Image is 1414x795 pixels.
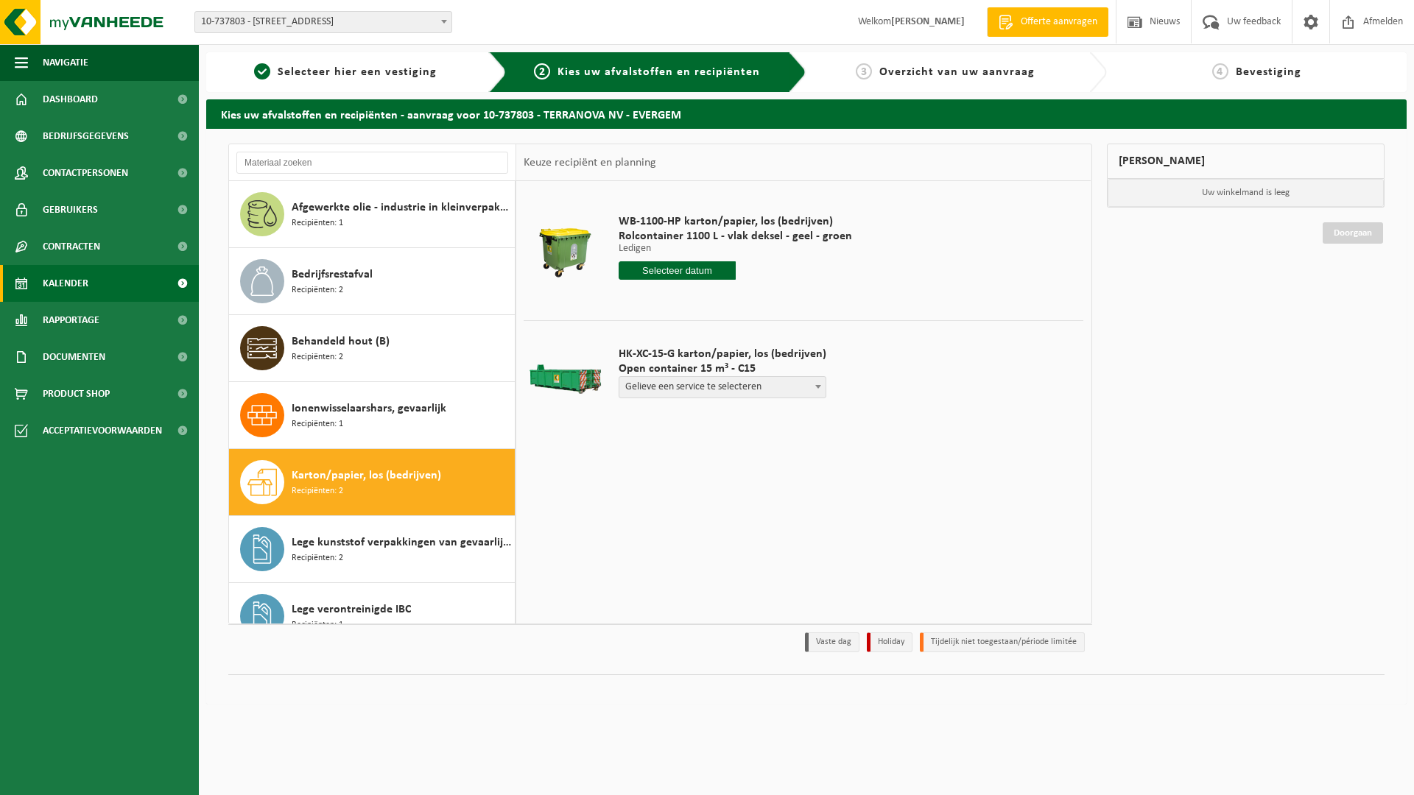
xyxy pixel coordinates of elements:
span: Recipiënten: 2 [292,484,343,498]
li: Tijdelijk niet toegestaan/période limitée [920,632,1085,652]
span: Navigatie [43,44,88,81]
button: Behandeld hout (B) Recipiënten: 2 [229,315,516,382]
span: Recipiënten: 1 [292,216,343,230]
a: Offerte aanvragen [987,7,1108,37]
button: Karton/papier, los (bedrijven) Recipiënten: 2 [229,449,516,516]
span: Lege verontreinigde IBC [292,601,411,618]
span: Behandeld hout (B) [292,333,390,350]
a: 1Selecteer hier een vestiging [214,63,477,81]
span: Open container 15 m³ - C15 [619,361,826,376]
span: 1 [254,63,270,79]
input: Materiaal zoeken [236,152,508,174]
h2: Kies uw afvalstoffen en recipiënten - aanvraag voor 10-737803 - TERRANOVA NV - EVERGEM [206,99,1407,128]
span: 3 [856,63,872,79]
span: Offerte aanvragen [1017,15,1101,29]
span: Selecteer hier een vestiging [278,66,437,78]
span: Contracten [43,228,100,265]
button: Ionenwisselaarshars, gevaarlijk Recipiënten: 1 [229,382,516,449]
span: Recipiënten: 1 [292,618,343,632]
button: Lege kunststof verpakkingen van gevaarlijke stoffen Recipiënten: 2 [229,516,516,583]
span: Karton/papier, los (bedrijven) [292,467,441,484]
span: Overzicht van uw aanvraag [879,66,1035,78]
span: 10-737803 - TERRANOVA NV - 9940 EVERGEM, GIPSWEG 6 [194,11,452,33]
span: Bedrijfsrestafval [292,266,373,283]
span: WB-1100-HP karton/papier, los (bedrijven) [619,214,852,229]
li: Holiday [867,632,912,652]
span: Recipiënten: 2 [292,350,343,364]
p: Ledigen [619,244,852,254]
span: Ionenwisselaarshars, gevaarlijk [292,400,446,417]
span: Kalender [43,265,88,302]
button: Lege verontreinigde IBC Recipiënten: 1 [229,583,516,650]
span: Recipiënten: 2 [292,283,343,297]
span: Gelieve een service te selecteren [619,376,826,398]
span: Lege kunststof verpakkingen van gevaarlijke stoffen [292,534,511,551]
span: Recipiënten: 1 [292,417,343,431]
span: Recipiënten: 2 [292,551,343,565]
span: Product Shop [43,375,110,412]
span: Afgewerkte olie - industrie in kleinverpakking [292,199,511,216]
span: Gelieve een service te selecteren [619,377,826,397]
li: Vaste dag [805,632,859,652]
span: Dashboard [43,81,98,118]
span: Bevestiging [1236,66,1301,78]
input: Selecteer datum [619,261,736,280]
div: Keuze recipiënt en planning [516,144,664,181]
strong: [PERSON_NAME] [891,16,965,27]
button: Afgewerkte olie - industrie in kleinverpakking Recipiënten: 1 [229,181,516,248]
p: Uw winkelmand is leeg [1108,179,1385,207]
span: Rapportage [43,302,99,339]
span: Bedrijfsgegevens [43,118,129,155]
span: 2 [534,63,550,79]
span: Documenten [43,339,105,375]
span: Contactpersonen [43,155,128,191]
span: 4 [1212,63,1228,79]
span: Gebruikers [43,191,98,228]
a: Doorgaan [1323,222,1383,244]
div: [PERSON_NAME] [1107,144,1385,179]
span: Kies uw afvalstoffen en recipiënten [557,66,760,78]
button: Bedrijfsrestafval Recipiënten: 2 [229,248,516,315]
span: Rolcontainer 1100 L - vlak deksel - geel - groen [619,229,852,244]
span: Acceptatievoorwaarden [43,412,162,449]
span: HK-XC-15-G karton/papier, los (bedrijven) [619,347,826,361]
span: 10-737803 - TERRANOVA NV - 9940 EVERGEM, GIPSWEG 6 [195,12,451,32]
